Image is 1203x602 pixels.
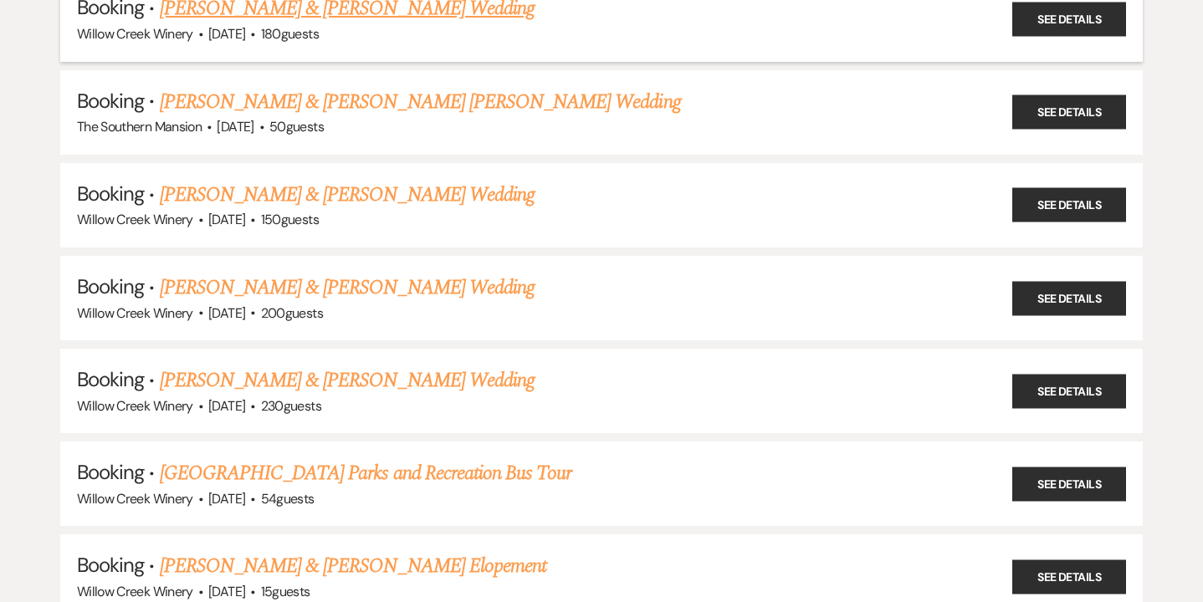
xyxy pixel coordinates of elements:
span: Willow Creek Winery [77,211,193,228]
span: 150 guests [261,211,319,228]
span: Booking [77,366,144,392]
span: [DATE] [208,211,245,228]
span: Booking [77,181,144,207]
span: Willow Creek Winery [77,583,193,600]
span: [DATE] [217,118,253,135]
span: Willow Creek Winery [77,397,193,415]
a: [PERSON_NAME] & [PERSON_NAME] Wedding [160,180,535,210]
span: [DATE] [208,25,245,43]
span: 230 guests [261,397,321,415]
span: Booking [77,552,144,578]
a: See Details [1012,2,1126,36]
a: See Details [1012,95,1126,130]
span: 15 guests [261,583,310,600]
a: [PERSON_NAME] & [PERSON_NAME] Wedding [160,365,535,395]
span: Booking [77,273,144,299]
span: [DATE] [208,397,245,415]
span: [DATE] [208,304,245,322]
span: 180 guests [261,25,319,43]
span: [DATE] [208,583,245,600]
a: [PERSON_NAME] & [PERSON_NAME] Elopement [160,551,547,581]
a: See Details [1012,467,1126,501]
span: 54 guests [261,490,315,508]
a: See Details [1012,560,1126,594]
a: See Details [1012,281,1126,315]
span: Booking [77,459,144,485]
a: [PERSON_NAME] & [PERSON_NAME] Wedding [160,273,535,303]
span: The Southern Mansion [77,118,202,135]
span: [DATE] [208,490,245,508]
a: See Details [1012,374,1126,408]
span: Willow Creek Winery [77,304,193,322]
span: 200 guests [261,304,323,322]
span: Booking [77,88,144,114]
a: See Details [1012,188,1126,222]
a: [GEOGRAPHIC_DATA] Parks and Recreation Bus Tour [160,458,572,488]
span: 50 guests [269,118,324,135]
span: Willow Creek Winery [77,25,193,43]
a: [PERSON_NAME] & [PERSON_NAME] [PERSON_NAME] Wedding [160,87,681,117]
span: Willow Creek Winery [77,490,193,508]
